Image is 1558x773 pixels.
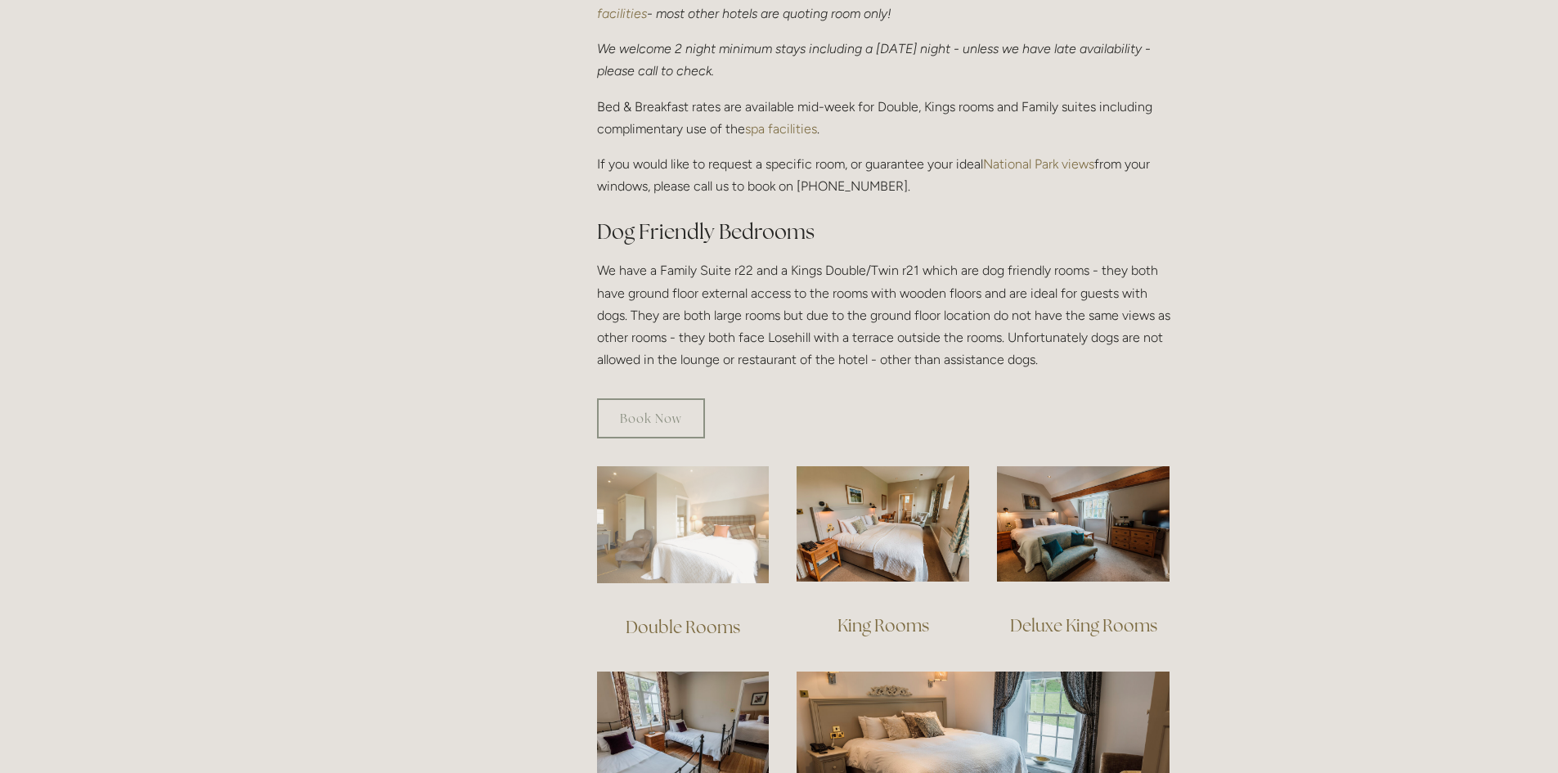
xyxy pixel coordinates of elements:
[597,41,1154,79] em: We welcome 2 night minimum stays including a [DATE] night - unless we have late availability - pl...
[1010,614,1157,636] a: Deluxe King Rooms
[837,614,929,636] a: King Rooms
[997,466,1170,582] img: Deluxe King Room view, Losehill Hotel
[797,466,969,582] img: King Room view, Losehill Hotel
[626,616,740,638] a: Double Rooms
[647,6,891,21] em: - most other hotels are quoting room only!
[597,218,1170,246] h2: Dog Friendly Bedrooms
[597,398,705,438] a: Book Now
[597,153,1170,197] p: If you would like to request a specific room, or guarantee your ideal from your windows, please c...
[597,259,1170,371] p: We have a Family Suite r22 and a Kings Double/Twin r21 which are dog friendly rooms - they both h...
[983,156,1094,172] a: National Park views
[597,96,1170,140] p: Bed & Breakfast rates are available mid-week for Double, Kings rooms and Family suites including ...
[745,121,817,137] a: spa facilities
[597,466,770,583] img: Double Room view, Losehill Hotel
